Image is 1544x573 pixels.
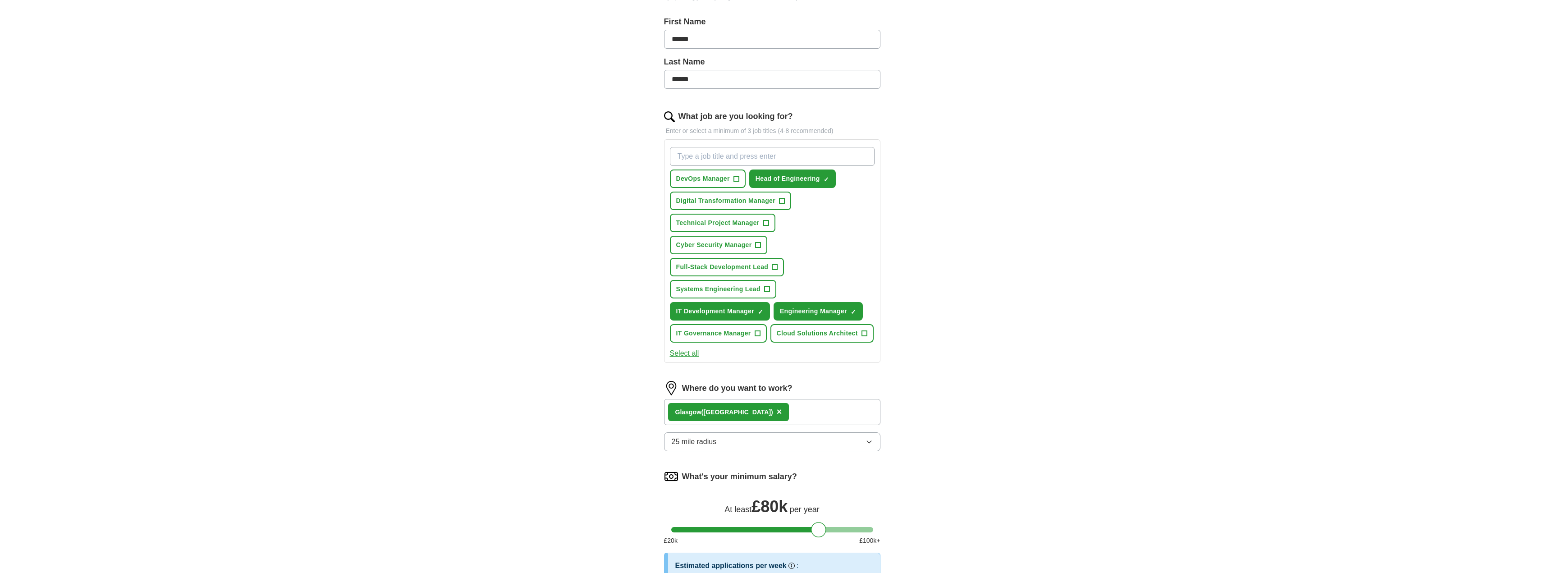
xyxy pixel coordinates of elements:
span: Technical Project Manager [676,218,760,228]
input: Type a job title and press enter [670,147,875,166]
label: Last Name [664,56,880,68]
span: £ 80k [751,497,788,516]
span: Full-Stack Development Lead [676,262,769,272]
button: IT Development Manager✓ [670,302,770,321]
button: Select all [670,348,699,359]
button: Head of Engineering✓ [749,170,836,188]
button: Cloud Solutions Architect [770,324,874,343]
span: Engineering Manager [780,307,847,316]
label: What job are you looking for? [678,110,793,123]
img: location.png [664,381,678,395]
span: IT Development Manager [676,307,754,316]
button: Full-Stack Development Lead [670,258,784,276]
button: DevOps Manager [670,170,746,188]
div: gow [675,408,773,417]
span: Systems Engineering Lead [676,284,761,294]
span: DevOps Manager [676,174,730,183]
span: ([GEOGRAPHIC_DATA]) [701,408,773,416]
img: search.png [664,111,675,122]
span: 25 mile radius [672,436,717,447]
span: Cloud Solutions Architect [777,329,858,338]
span: Digital Transformation Manager [676,196,776,206]
span: Head of Engineering [756,174,820,183]
h3: : [797,560,798,571]
h3: Estimated applications per week [675,560,787,571]
label: What's your minimum salary? [682,471,797,483]
button: Technical Project Manager [670,214,775,232]
p: Enter or select a minimum of 3 job titles (4-8 recommended) [664,126,880,136]
span: per year [790,505,820,514]
img: salary.png [664,469,678,484]
strong: Glas [675,408,689,416]
span: × [777,407,782,417]
span: £ 20 k [664,536,678,545]
span: IT Governance Manager [676,329,751,338]
span: ✓ [851,308,856,316]
button: × [777,405,782,419]
button: 25 mile radius [664,432,880,451]
button: Cyber Security Manager [670,236,768,254]
span: ✓ [758,308,763,316]
button: IT Governance Manager [670,324,767,343]
button: Engineering Manager✓ [774,302,863,321]
span: Cyber Security Manager [676,240,752,250]
label: First Name [664,16,880,28]
button: Digital Transformation Manager [670,192,792,210]
button: Systems Engineering Lead [670,280,776,298]
span: ✓ [824,176,829,183]
label: Where do you want to work? [682,382,793,394]
span: At least [724,505,751,514]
